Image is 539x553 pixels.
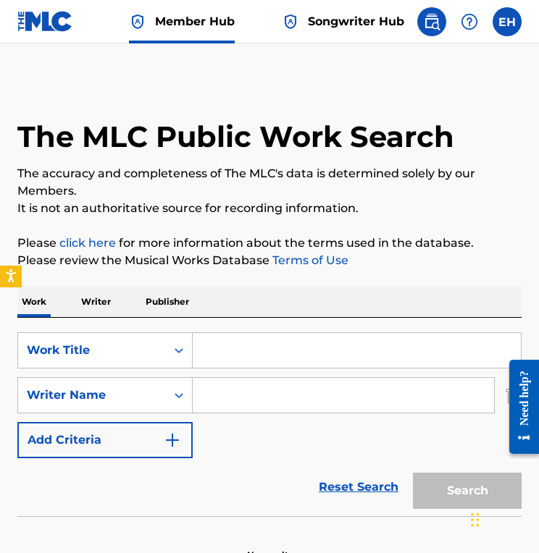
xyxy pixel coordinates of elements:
[471,498,480,541] div: Drag
[17,11,73,32] img: MLC Logo
[17,119,454,155] h1: The MLC Public Work Search
[455,7,484,36] div: Help
[282,13,299,30] img: Top Rightsholder
[17,332,522,516] form: Search Form
[417,7,446,36] a: Public Search
[164,431,181,449] img: 9d2ae6d4665cec9f34b9.svg
[17,165,522,200] p: The accuracy and completeness of The MLC's data is determined solely by our Members.
[27,342,157,359] div: Work Title
[17,200,522,217] p: It is not an authoritative source for recording information.
[17,422,193,458] button: Add Criteria
[59,236,116,250] a: click here
[467,484,539,553] iframe: Chat Widget
[498,349,539,465] iframe: Resource Center
[27,387,157,404] div: Writer Name
[17,235,522,252] p: Please for more information about the terms used in the database.
[17,287,51,317] p: Work
[493,7,522,36] div: User Menu
[461,13,478,30] img: help
[155,13,235,30] span: Member Hub
[141,287,193,317] p: Publisher
[423,13,440,30] img: search
[269,253,348,267] a: Terms of Use
[312,471,406,503] a: Reset Search
[17,252,522,269] p: Please review the Musical Works Database
[77,287,115,317] p: Writer
[129,13,146,30] img: Top Rightsholder
[308,13,404,30] span: Songwriter Hub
